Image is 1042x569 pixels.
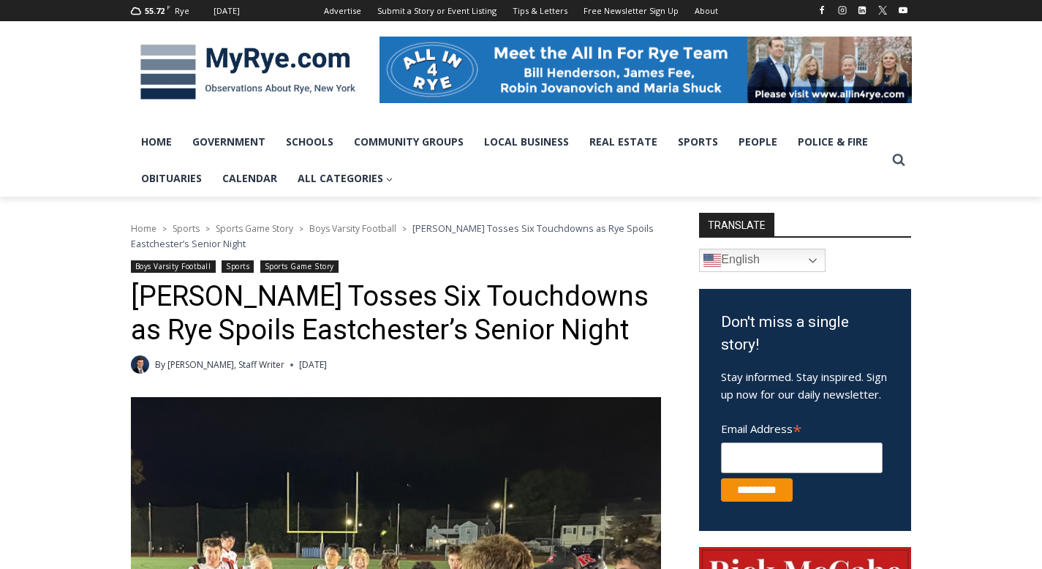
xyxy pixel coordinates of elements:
a: Sports [668,124,728,160]
a: Local Business [474,124,579,160]
a: Boys Varsity Football [309,222,396,235]
p: Stay informed. Stay inspired. Sign up now for our daily newsletter. [721,368,889,403]
nav: Breadcrumbs [131,221,661,251]
a: Sports Game Story [216,222,293,235]
img: en [703,252,721,269]
a: Facebook [813,1,831,19]
a: Sports [173,222,200,235]
time: [DATE] [299,358,327,372]
a: [PERSON_NAME], Staff Writer [167,358,284,371]
a: Home [131,222,156,235]
img: Charlie Morris headshot PROFESSIONAL HEADSHOT [131,355,149,374]
a: Boys Varsity Football [131,260,216,273]
a: Calendar [212,160,287,197]
a: Sports [222,260,254,273]
a: All Categories [287,160,404,197]
a: Obituaries [131,160,212,197]
h1: [PERSON_NAME] Tosses Six Touchdowns as Rye Spoils Eastchester’s Senior Night [131,280,661,347]
span: All Categories [298,170,393,186]
a: Home [131,124,182,160]
span: F [167,3,170,11]
a: Instagram [834,1,851,19]
a: X [874,1,891,19]
a: People [728,124,788,160]
button: View Search Form [886,147,912,173]
a: Government [182,124,276,160]
a: Sports Game Story [260,260,339,273]
nav: Primary Navigation [131,124,886,197]
img: All in for Rye [380,37,912,102]
div: [DATE] [214,4,240,18]
div: Rye [175,4,189,18]
span: By [155,358,165,372]
label: Email Address [721,414,883,440]
a: Schools [276,124,344,160]
strong: TRANSLATE [699,213,774,236]
a: Author image [131,355,149,374]
a: Community Groups [344,124,474,160]
a: Linkedin [853,1,871,19]
span: > [299,224,303,234]
span: [PERSON_NAME] Tosses Six Touchdowns as Rye Spoils Eastchester’s Senior Night [131,222,654,249]
a: Police & Fire [788,124,878,160]
img: MyRye.com [131,34,365,110]
a: English [699,249,826,272]
a: Real Estate [579,124,668,160]
a: YouTube [894,1,912,19]
span: > [205,224,210,234]
span: 55.72 [145,5,165,16]
span: > [402,224,407,234]
span: > [162,224,167,234]
h3: Don't miss a single story! [721,311,889,357]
